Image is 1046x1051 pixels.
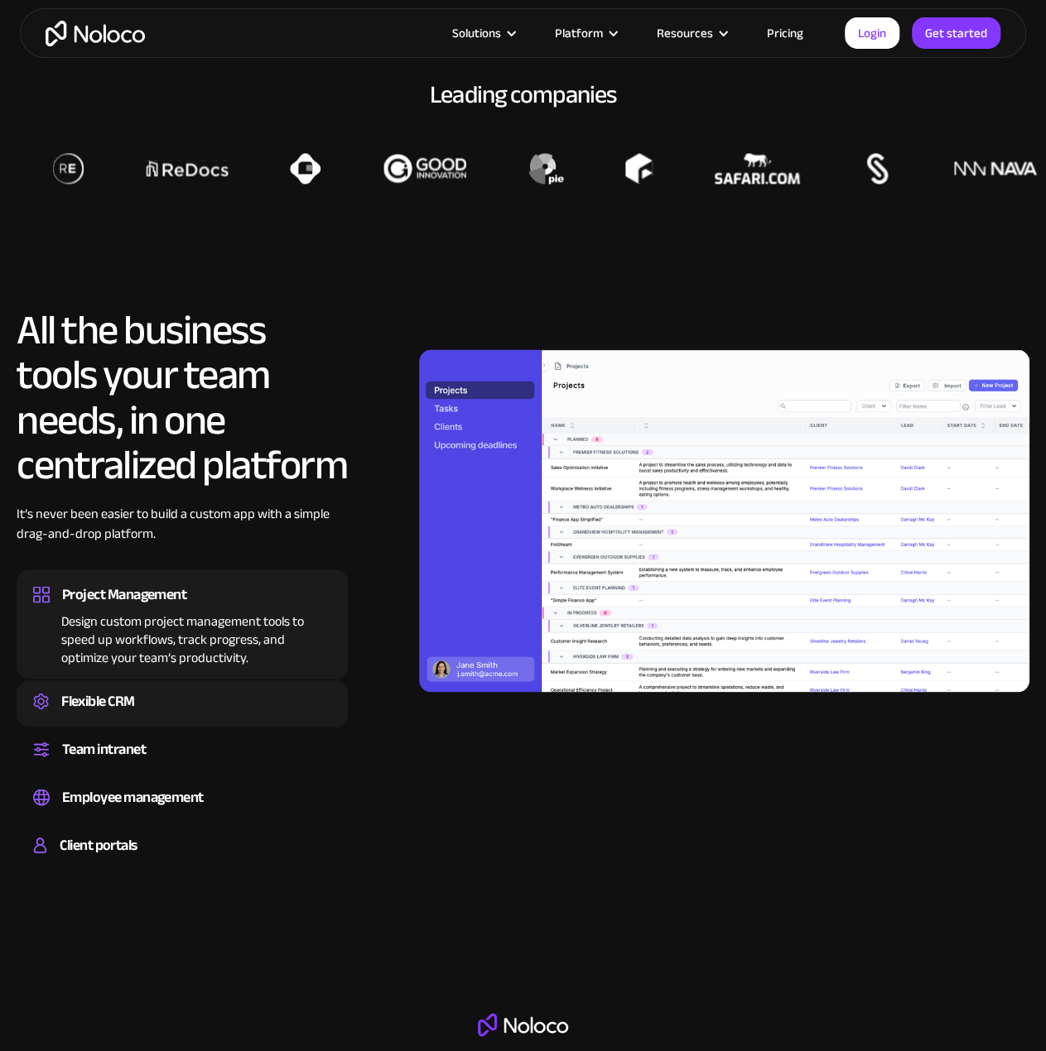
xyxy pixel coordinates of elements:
[431,22,534,44] div: Solutions
[33,713,331,718] div: Create a custom CRM that you can adapt to your business’s needs, centralize your workflows, and m...
[33,607,331,666] div: Design custom project management tools to speed up workflows, track progress, and optimize your t...
[46,21,145,46] a: home
[746,22,824,44] a: Pricing
[62,737,146,761] div: Team intranet
[33,761,331,766] div: Set up a central space for your team to collaborate, share information, and stay up to date on co...
[17,503,348,568] div: It’s never been easier to build a custom app with a simple drag-and-drop platform.
[636,22,746,44] div: Resources
[61,689,135,713] div: Flexible CRM
[845,17,899,49] a: Login
[33,809,331,814] div: Easily manage employee information, track performance, and handle HR tasks from a single platform.
[912,17,1000,49] a: Get started
[17,308,348,487] h2: All the business tools your team needs, in one centralized platform
[452,22,501,44] div: Solutions
[555,22,603,44] div: Platform
[33,857,331,862] div: Build a secure, fully-branded, and personalized client portal that lets your customers self-serve.
[62,582,186,607] div: Project Management
[62,785,204,809] div: Employee management
[534,22,636,44] div: Platform
[657,22,713,44] div: Resources
[60,833,137,857] div: Client portals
